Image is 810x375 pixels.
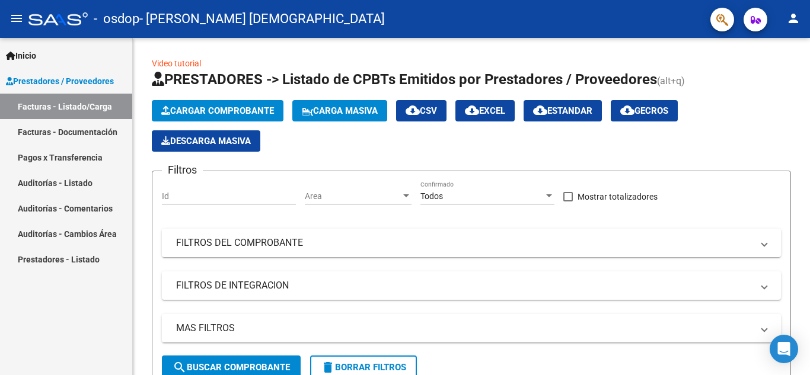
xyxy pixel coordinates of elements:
span: Gecros [620,105,668,116]
mat-expansion-panel-header: FILTROS DE INTEGRACION [162,271,781,300]
h3: Filtros [162,162,203,178]
mat-panel-title: MAS FILTROS [176,322,752,335]
span: Buscar Comprobante [173,362,290,373]
span: PRESTADORES -> Listado de CPBTs Emitidos por Prestadores / Proveedores [152,71,657,88]
button: Carga Masiva [292,100,387,121]
span: - [PERSON_NAME] [DEMOGRAPHIC_DATA] [139,6,385,32]
mat-icon: delete [321,360,335,374]
span: Cargar Comprobante [161,105,274,116]
mat-expansion-panel-header: FILTROS DEL COMPROBANTE [162,229,781,257]
span: Carga Masiva [302,105,378,116]
span: Estandar [533,105,592,116]
mat-icon: person [786,11,801,25]
span: Borrar Filtros [321,362,406,373]
span: - osdop [94,6,139,32]
a: Video tutorial [152,59,201,68]
app-download-masive: Descarga masiva de comprobantes (adjuntos) [152,130,260,152]
span: Todos [420,191,443,201]
div: Open Intercom Messenger [770,335,798,363]
button: CSV [396,100,447,121]
mat-panel-title: FILTROS DEL COMPROBANTE [176,236,752,249]
span: Inicio [6,49,36,62]
span: Descarga Masiva [161,136,251,146]
mat-icon: menu [9,11,24,25]
span: (alt+q) [657,75,685,86]
mat-icon: search [173,360,187,374]
mat-icon: cloud_download [465,103,479,117]
button: Cargar Comprobante [152,100,283,121]
mat-icon: cloud_download [533,103,547,117]
button: Gecros [611,100,678,121]
span: Area [305,191,401,201]
mat-panel-title: FILTROS DE INTEGRACION [176,279,752,292]
span: Mostrar totalizadores [578,190,658,204]
button: Estandar [524,100,602,121]
button: Descarga Masiva [152,130,260,152]
mat-icon: cloud_download [620,103,634,117]
button: EXCEL [455,100,515,121]
span: EXCEL [465,105,505,116]
span: Prestadores / Proveedores [6,75,114,88]
span: CSV [406,105,437,116]
mat-icon: cloud_download [406,103,420,117]
mat-expansion-panel-header: MAS FILTROS [162,314,781,342]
